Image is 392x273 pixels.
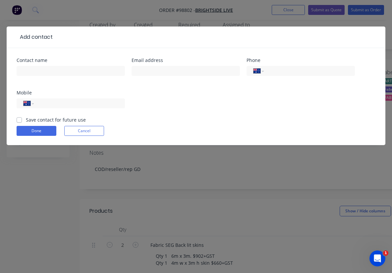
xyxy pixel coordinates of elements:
[64,126,104,136] button: Cancel
[17,90,125,95] div: Mobile
[132,58,240,63] div: Email address
[369,250,385,266] iframe: Intercom live chat
[17,126,56,136] button: Done
[17,58,125,63] div: Contact name
[26,116,86,123] label: Save contact for future use
[383,250,388,256] span: 1
[247,58,355,63] div: Phone
[17,33,53,41] div: Add contact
